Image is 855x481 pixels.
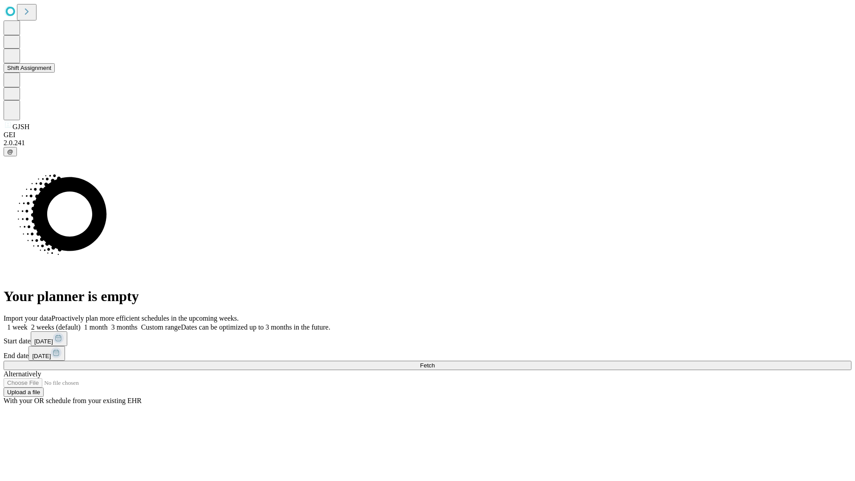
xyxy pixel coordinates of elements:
[4,361,851,370] button: Fetch
[4,131,851,139] div: GEI
[181,323,330,331] span: Dates can be optimized up to 3 months in the future.
[4,387,44,397] button: Upload a file
[34,338,53,345] span: [DATE]
[12,123,29,130] span: GJSH
[141,323,181,331] span: Custom range
[4,288,851,305] h1: Your planner is empty
[4,147,17,156] button: @
[4,397,142,404] span: With your OR schedule from your existing EHR
[28,346,65,361] button: [DATE]
[4,346,851,361] div: End date
[84,323,108,331] span: 1 month
[111,323,138,331] span: 3 months
[420,362,435,369] span: Fetch
[4,370,41,378] span: Alternatively
[4,314,52,322] span: Import your data
[4,139,851,147] div: 2.0.241
[31,331,67,346] button: [DATE]
[7,323,28,331] span: 1 week
[7,148,13,155] span: @
[4,331,851,346] div: Start date
[31,323,81,331] span: 2 weeks (default)
[4,63,55,73] button: Shift Assignment
[32,353,51,359] span: [DATE]
[52,314,239,322] span: Proactively plan more efficient schedules in the upcoming weeks.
